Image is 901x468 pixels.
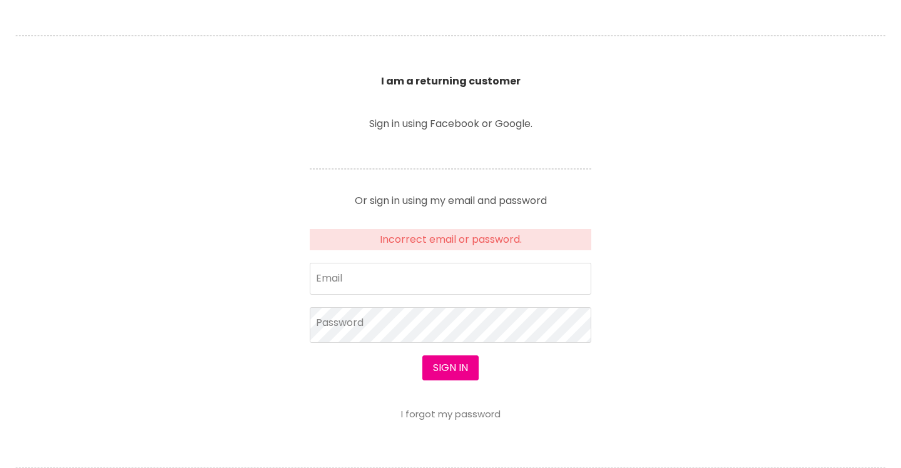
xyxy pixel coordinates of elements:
[401,407,501,420] a: I forgot my password
[422,355,479,380] button: Sign in
[310,186,591,206] p: Or sign in using my email and password
[381,74,521,88] b: I am a returning customer
[310,119,591,129] p: Sign in using Facebook or Google.
[317,234,584,245] li: Incorrect email or password.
